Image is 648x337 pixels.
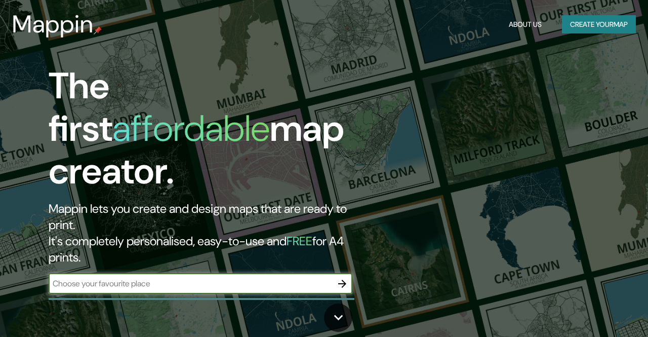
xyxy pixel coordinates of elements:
[287,233,312,249] h5: FREE
[49,278,332,289] input: Choose your favourite place
[562,15,636,34] button: Create yourmap
[505,15,546,34] button: About Us
[94,26,102,34] img: mappin-pin
[112,105,270,152] h1: affordable
[49,201,373,266] h2: Mappin lets you create and design maps that are ready to print. It's completely personalised, eas...
[49,65,373,201] h1: The first map creator.
[12,10,94,39] h3: Mappin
